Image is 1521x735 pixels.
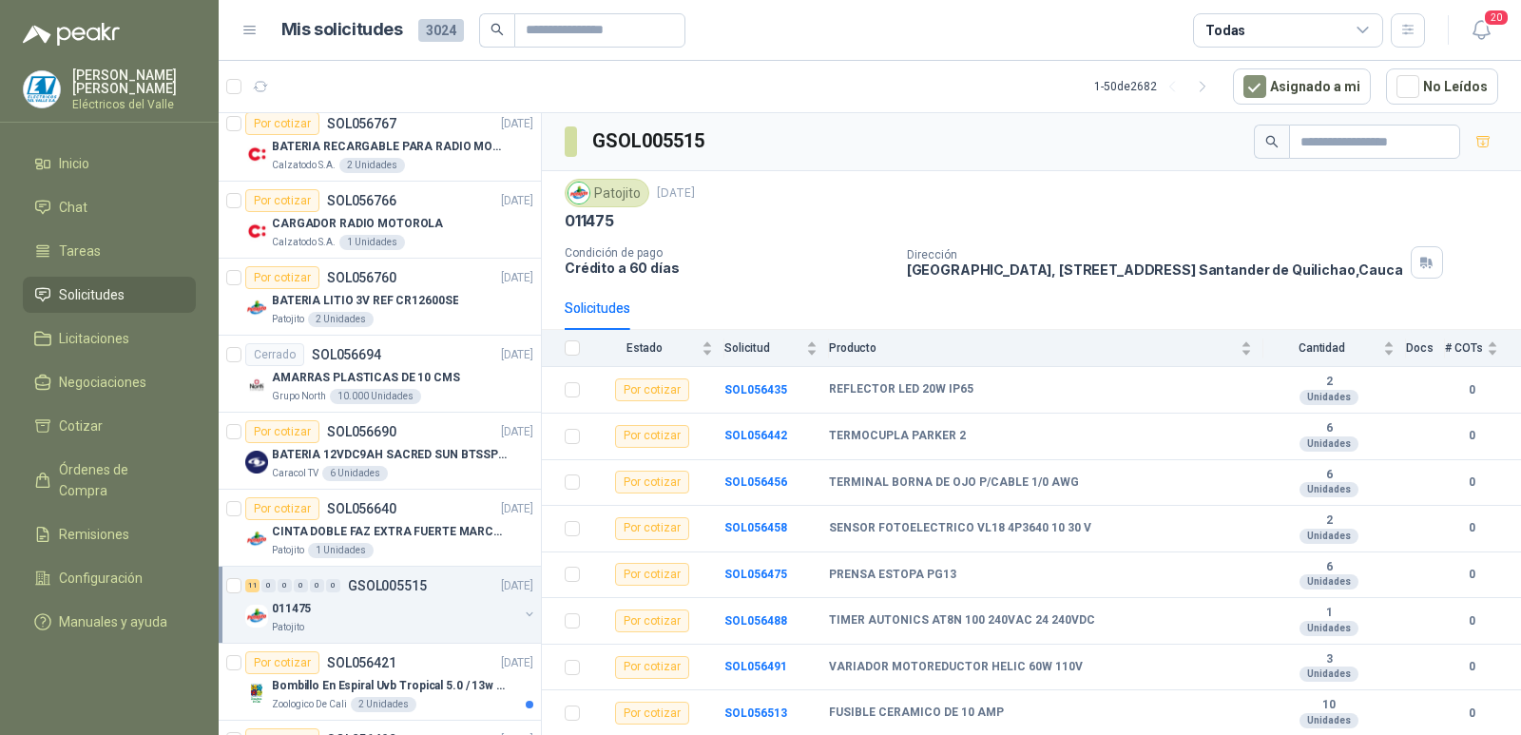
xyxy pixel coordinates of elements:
div: Por cotizar [615,425,689,448]
p: CINTA DOBLE FAZ EXTRA FUERTE MARCA:3M [272,523,509,541]
img: Company Logo [245,374,268,397]
p: [DATE] [501,269,533,287]
a: 11 0 0 0 0 0 GSOL005515[DATE] Company Logo011475Patojito [245,574,537,635]
a: SOL056475 [724,568,787,581]
img: Company Logo [568,183,589,203]
p: Calzatodo S.A. [272,158,336,173]
a: Chat [23,189,196,225]
b: 0 [1445,519,1498,537]
p: Condición de pago [565,246,892,260]
a: SOL056435 [724,383,787,397]
div: Patojito [565,179,649,207]
b: 2 [1263,513,1395,529]
div: 0 [294,579,308,592]
b: TERMOCUPLA PARKER 2 [829,429,966,444]
b: SOL056456 [724,475,787,489]
span: Cantidad [1263,341,1379,355]
div: Por cotizar [245,651,319,674]
a: SOL056458 [724,521,787,534]
span: Solicitudes [59,284,125,305]
span: Inicio [59,153,89,174]
p: [GEOGRAPHIC_DATA], [STREET_ADDRESS] Santander de Quilichao , Cauca [907,261,1403,278]
a: Cotizar [23,408,196,444]
img: Company Logo [245,297,268,319]
div: 1 - 50 de 2682 [1094,71,1218,102]
p: [DATE] [501,115,533,133]
p: [DATE] [501,423,533,441]
a: Negociaciones [23,364,196,400]
b: PRENSA ESTOPA PG13 [829,568,956,583]
b: SENSOR FOTOELECTRICO VL18 4P3640 10 30 V [829,521,1091,536]
div: Por cotizar [615,609,689,632]
th: Estado [591,330,724,367]
b: 0 [1445,612,1498,630]
p: [DATE] [501,346,533,364]
p: BATERIA LITIO 3V REF CR12600SE [272,292,458,310]
button: 20 [1464,13,1498,48]
div: 10.000 Unidades [330,389,421,404]
a: SOL056491 [724,660,787,673]
a: Remisiones [23,516,196,552]
a: Solicitudes [23,277,196,313]
div: 6 Unidades [322,466,388,481]
a: Por cotizarSOL056760[DATE] Company LogoBATERIA LITIO 3V REF CR12600SEPatojito2 Unidades [219,259,541,336]
img: Company Logo [245,682,268,705]
span: Configuración [59,568,143,589]
div: Unidades [1300,574,1358,590]
b: 0 [1445,381,1498,399]
div: Por cotizar [615,471,689,493]
span: Licitaciones [59,328,129,349]
p: Patojito [272,312,304,327]
th: Docs [1406,330,1445,367]
div: 2 Unidades [351,697,416,712]
p: SOL056690 [327,425,396,438]
div: Solicitudes [565,298,630,319]
img: Company Logo [245,605,268,628]
a: Por cotizarSOL056766[DATE] Company LogoCARGADOR RADIO MOTOROLACalzatodo S.A.1 Unidades [219,182,541,259]
h3: GSOL005515 [592,126,707,156]
p: Zoologico De Cali [272,697,347,712]
p: SOL056760 [327,271,396,284]
div: Por cotizar [615,517,689,540]
div: 2 Unidades [339,158,405,173]
span: Solicitud [724,341,802,355]
p: GSOL005515 [348,579,427,592]
div: Unidades [1300,667,1358,682]
span: 20 [1483,9,1510,27]
div: Por cotizar [245,266,319,289]
div: 1 Unidades [339,235,405,250]
a: Licitaciones [23,320,196,357]
p: Eléctricos del Valle [72,99,196,110]
p: SOL056766 [327,194,396,207]
img: Company Logo [245,220,268,242]
div: 0 [278,579,292,592]
b: FUSIBLE CERAMICO DE 10 AMP [829,706,1004,721]
b: 2 [1263,375,1395,390]
span: Estado [591,341,698,355]
b: SOL056513 [724,706,787,720]
div: Unidades [1300,390,1358,405]
div: Todas [1205,20,1245,41]
p: Crédito a 60 días [565,260,892,276]
b: 0 [1445,705,1498,723]
b: 6 [1263,421,1395,436]
div: Cerrado [245,343,304,366]
div: Unidades [1300,713,1358,728]
div: Por cotizar [615,563,689,586]
h1: Mis solicitudes [281,16,403,44]
p: [DATE] [657,184,695,203]
div: Unidades [1300,621,1358,636]
div: Por cotizar [245,112,319,135]
span: Manuales y ayuda [59,611,167,632]
p: Calzatodo S.A. [272,235,336,250]
p: Patojito [272,543,304,558]
span: Remisiones [59,524,129,545]
div: 0 [261,579,276,592]
div: Por cotizar [615,656,689,679]
p: SOL056421 [327,656,396,669]
p: SOL056640 [327,502,396,515]
p: Patojito [272,620,304,635]
p: [DATE] [501,192,533,210]
b: 1 [1263,606,1395,621]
